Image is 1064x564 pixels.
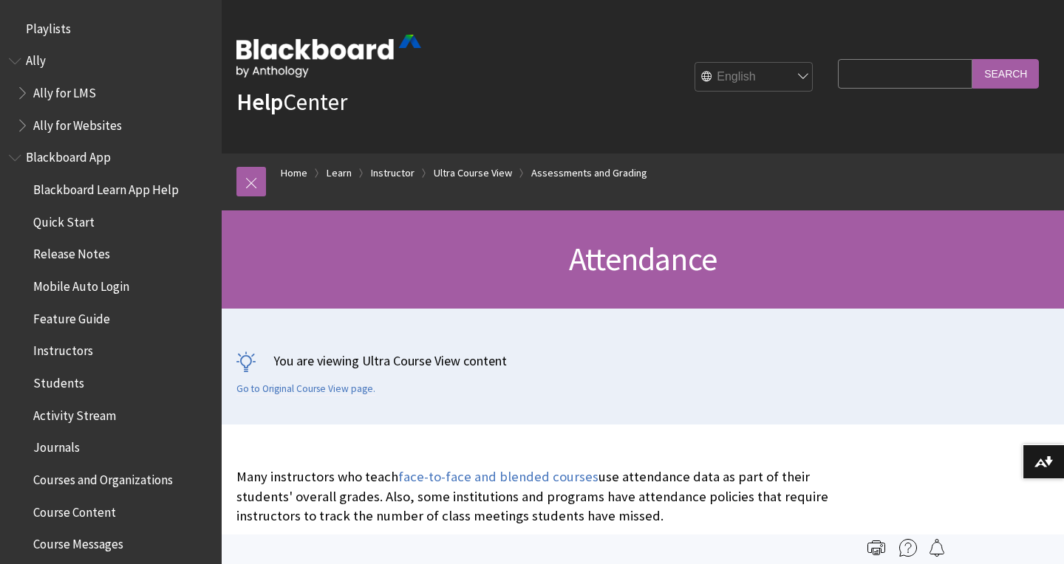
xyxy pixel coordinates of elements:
[531,164,647,182] a: Assessments and Grading
[9,49,213,138] nav: Book outline for Anthology Ally Help
[33,436,80,455] span: Journals
[236,351,1049,370] p: You are viewing Ultra Course View content
[26,145,111,165] span: Blackboard App
[33,467,173,487] span: Courses and Organizations
[569,238,717,279] span: Attendance
[236,87,347,117] a: HelpCenter
[33,210,95,230] span: Quick Start
[371,164,415,182] a: Instructor
[695,63,814,92] select: Site Language Selector
[33,532,123,552] span: Course Messages
[236,87,283,117] strong: Help
[928,539,946,557] img: Follow this page
[434,164,512,182] a: Ultra Course View
[33,403,116,423] span: Activity Stream
[281,164,307,182] a: Home
[398,468,598,486] a: face-to-face and blended courses
[33,80,96,100] span: Ally for LMS
[33,500,116,520] span: Course Content
[236,35,421,78] img: Blackboard by Anthology
[236,467,831,526] p: Many instructors who teach use attendance data as part of their students' overall grades. Also, s...
[33,306,110,326] span: Feature Guide
[33,177,179,197] span: Blackboard Learn App Help
[33,274,129,294] span: Mobile Auto Login
[33,113,122,133] span: Ally for Websites
[899,539,917,557] img: More help
[972,59,1039,88] input: Search
[26,49,46,69] span: Ally
[33,339,93,359] span: Instructors
[33,371,84,391] span: Students
[236,382,375,396] a: Go to Original Course View page.
[327,164,352,182] a: Learn
[867,539,885,557] img: Print
[33,242,110,262] span: Release Notes
[26,16,71,36] span: Playlists
[9,16,213,41] nav: Book outline for Playlists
